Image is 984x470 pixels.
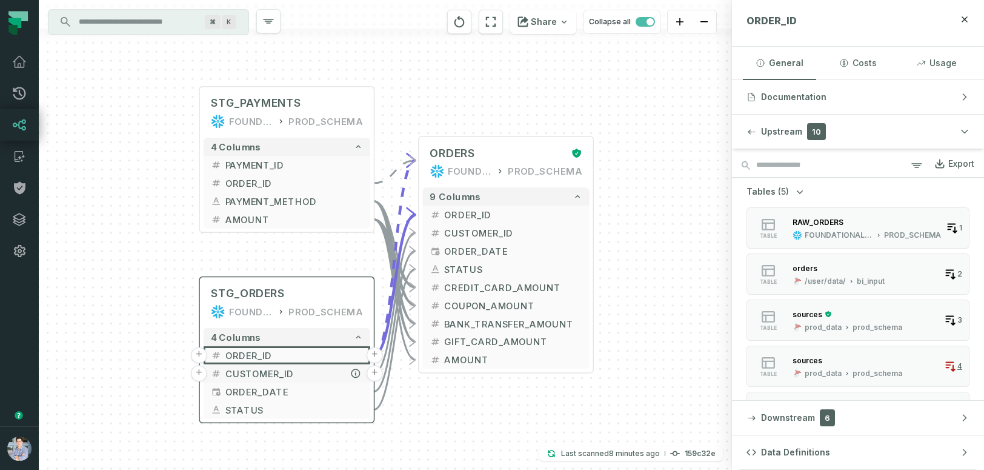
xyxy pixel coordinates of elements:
span: COUPON_AMOUNT [444,298,582,312]
div: sources [793,356,822,365]
button: AMOUNT [204,210,370,229]
div: PROD_SCHEMA [288,304,363,319]
button: Upstream10 [732,115,984,149]
button: AMOUNT [423,351,590,369]
span: ORDER_DATE [225,384,363,398]
span: ORDERS [430,146,475,161]
button: General [743,47,816,79]
span: decimal [430,209,440,220]
button: + [367,365,383,381]
span: GIFT_CARD_AMOUNT [444,335,582,348]
div: prod_schema [853,323,902,332]
button: Tables(5) [746,186,806,198]
span: PAYMENT_ID [225,158,363,172]
div: Export [948,158,974,169]
span: BANK_TRANSFER_AMOUNT [444,317,582,330]
span: decimal [430,336,440,347]
div: prod_data [805,369,842,378]
button: table/user/data/bi_input2 [746,253,969,295]
span: decimal [211,214,222,225]
button: Documentation [732,80,984,114]
button: Downstream6 [732,401,984,435]
div: PROD_SCHEMA [508,164,582,178]
button: STATUS [423,260,590,278]
button: ORDER_ID [423,206,590,224]
relative-time: Aug 28, 2025, 9:17 PM EDT [609,449,660,458]
div: FOUNDATIONAL_DB [229,114,274,129]
span: (5) [778,186,789,198]
button: CUSTOMER_ID [423,224,590,242]
span: string [211,196,222,207]
div: sources [793,310,822,319]
div: Certified [822,311,832,318]
span: ORDER_ID [746,15,797,27]
span: 4 columns [211,332,261,343]
span: decimal [430,227,440,238]
div: FOUNDATIONAL_DB [448,164,493,178]
div: bi_input [857,277,885,286]
g: Edge from c8867c613c347eb7857e509391c84b7d to 0dd85c77dd217d0afb16c7d4fb3eff19 [374,160,416,183]
span: table [760,325,777,331]
span: 10 [807,123,826,140]
button: + [191,365,207,381]
span: Documentation [761,91,826,103]
span: CUSTOMER_ID [225,367,363,380]
button: tableprod_dataprod_schema4 [746,346,969,387]
button: Last scanned[DATE] 9:17:29 PM159c32e [539,446,723,461]
button: Collapse all [583,10,660,34]
span: ORDER_ID [444,208,582,221]
span: AMOUNT [225,212,363,226]
span: ORDER_ID [225,349,363,362]
div: prod_schema [853,369,902,378]
span: 1 [959,223,962,233]
button: CREDIT_CARD_AMOUNT [423,278,590,297]
span: Upstream [761,126,802,138]
button: PAYMENT_ID [204,156,370,174]
span: 2 [957,269,962,279]
button: ORDER_DATE [423,242,590,260]
span: decimal [211,178,222,189]
span: 6 [820,409,835,426]
span: STG_ORDERS [211,286,285,301]
span: table [760,233,777,239]
button: tableFOUNDATIONAL_DBPROD_SCHEMA1 [746,207,969,249]
span: PAYMENT_METHOD [225,195,363,208]
span: 4 [957,361,962,371]
span: decimal [430,354,440,365]
span: table [760,279,777,285]
div: RAW_ORDERS [793,218,843,227]
span: string [430,264,440,275]
button: zoom out [692,10,716,34]
button: COUPON_AMOUNT [423,297,590,315]
span: decimal [430,282,440,293]
button: Usage [900,47,973,79]
div: FOUNDATIONAL_DB [229,304,274,319]
button: ORDER_ID [204,346,370,364]
span: timestamp [430,246,440,257]
span: Press ⌘ + K to focus the search bar [222,15,236,29]
span: ORDER_DATE [444,244,582,258]
span: Data Definitions [761,446,830,458]
button: Costs [821,47,894,79]
button: zoom in [668,10,692,34]
span: Downstream [761,412,815,424]
div: Tooltip anchor [13,410,24,421]
button: + [191,347,207,363]
a: Export [924,155,974,176]
div: orders [793,264,817,273]
span: decimal [211,350,222,361]
span: ORDER_ID [225,176,363,190]
span: CREDIT_CARD_AMOUNT [444,281,582,294]
span: decimal [430,318,440,329]
div: PROD_SCHEMA [288,114,363,129]
button: GIFT_CARD_AMOUNT [423,333,590,351]
button: BANK_TRANSFER_AMOUNT [423,315,590,333]
button: + [367,347,383,363]
span: STATUS [444,263,582,276]
div: Certified [568,148,582,159]
div: /user/data/ [805,277,846,286]
button: CUSTOMER_ID [204,364,370,383]
span: 4 columns [211,141,261,152]
span: Press ⌘ + K to focus the search bar [205,15,221,29]
span: STATUS [225,403,363,416]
